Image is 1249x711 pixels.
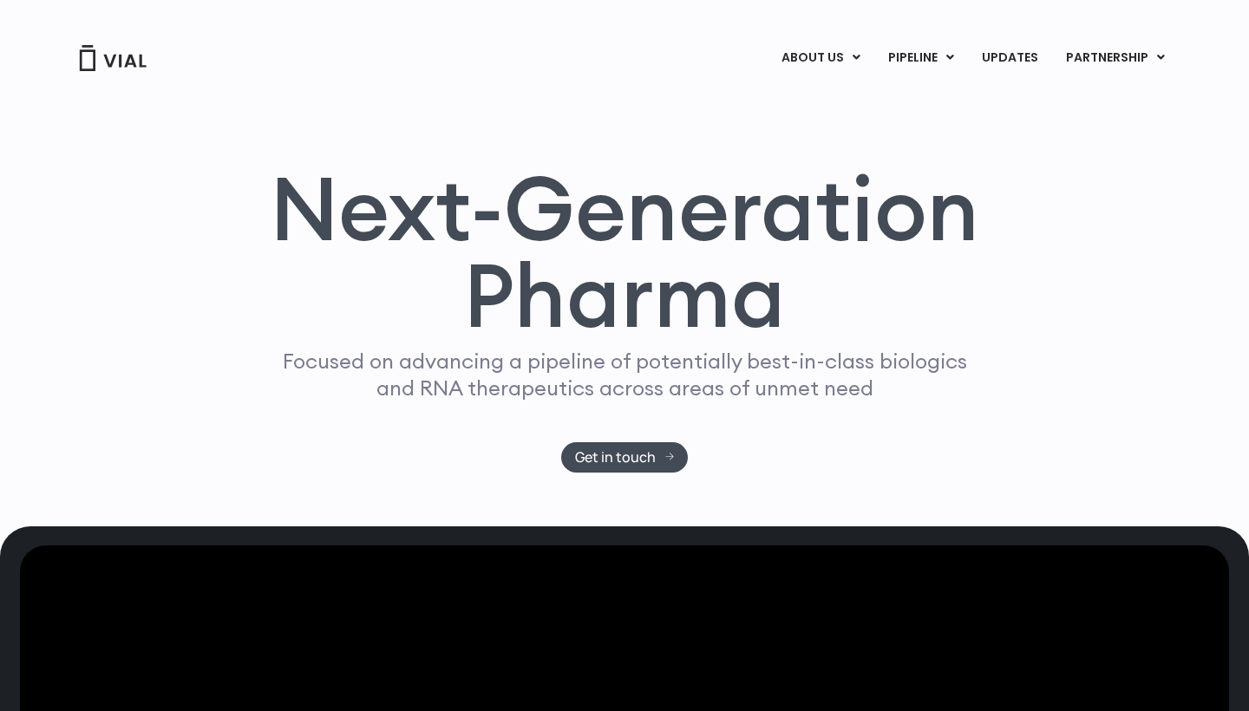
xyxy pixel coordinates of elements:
a: PARTNERSHIPMenu Toggle [1052,43,1179,73]
span: Get in touch [575,451,656,464]
p: Focused on advancing a pipeline of potentially best-in-class biologics and RNA therapeutics acros... [275,348,974,401]
a: UPDATES [968,43,1051,73]
h1: Next-Generation Pharma [249,165,1000,340]
a: ABOUT USMenu Toggle [768,43,873,73]
a: Get in touch [561,442,689,473]
img: Vial Logo [78,45,147,71]
a: PIPELINEMenu Toggle [874,43,967,73]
